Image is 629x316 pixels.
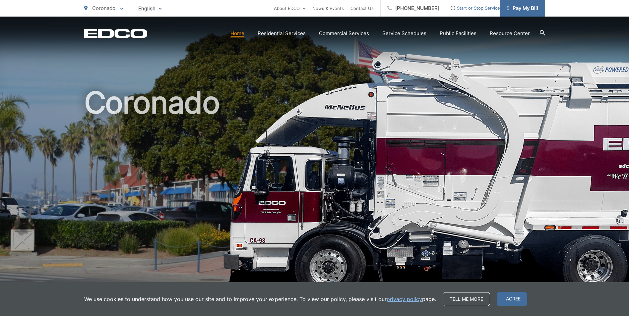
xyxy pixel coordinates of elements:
p: We use cookies to understand how you use our site and to improve your experience. To view our pol... [84,295,436,303]
span: I agree [497,292,527,306]
a: EDCD logo. Return to the homepage. [84,29,147,38]
a: Home [230,29,244,37]
a: privacy policy [387,295,422,303]
h1: Coronado [84,86,545,296]
a: Contact Us [350,4,374,12]
a: Commercial Services [319,29,369,37]
a: About EDCO [274,4,306,12]
a: Public Facilities [440,29,476,37]
a: Resource Center [490,29,530,37]
span: Coronado [92,5,115,11]
span: Pay My Bill [507,4,538,12]
a: Tell me more [443,292,490,306]
span: English [133,3,167,14]
a: News & Events [312,4,344,12]
a: Service Schedules [382,29,426,37]
a: Residential Services [258,29,306,37]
